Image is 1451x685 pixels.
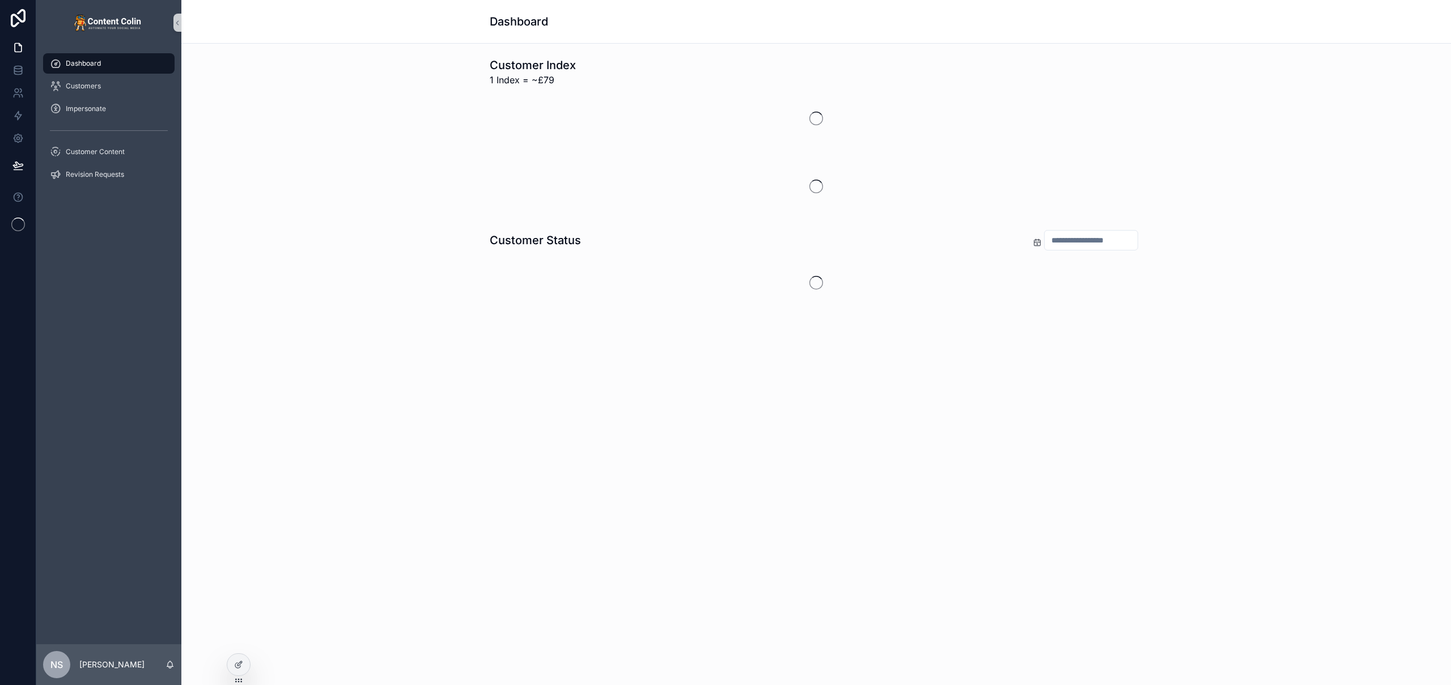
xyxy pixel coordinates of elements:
[43,164,175,185] a: Revision Requests
[490,57,576,73] h1: Customer Index
[66,170,124,179] span: Revision Requests
[43,53,175,74] a: Dashboard
[43,76,175,96] a: Customers
[50,658,63,671] span: NS
[79,659,145,670] p: [PERSON_NAME]
[43,142,175,162] a: Customer Content
[43,99,175,119] a: Impersonate
[66,82,101,91] span: Customers
[490,14,548,29] h1: Dashboard
[66,59,101,68] span: Dashboard
[74,14,144,32] img: App logo
[490,232,581,248] h1: Customer Status
[66,104,106,113] span: Impersonate
[490,73,576,87] span: 1 Index = ~£79
[66,147,125,156] span: Customer Content
[36,45,181,199] div: scrollable content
